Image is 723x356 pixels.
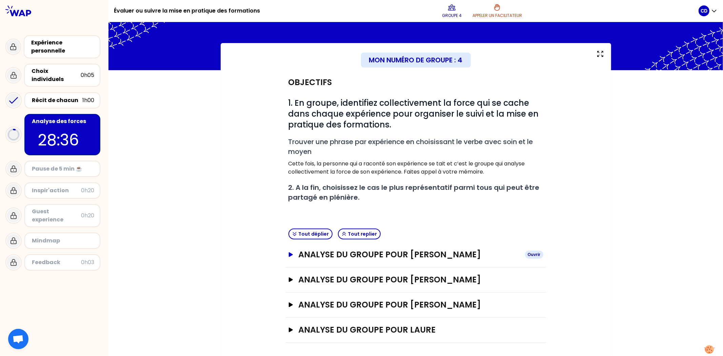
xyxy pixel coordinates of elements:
div: Expérience personnelle [31,39,94,55]
strong: 2. A la fin, choisissez le cas le plus représentatif parmi tous qui peut être partagé en plénière. [288,183,541,202]
span: Trouver une phrase par expérience en choisissant le verbe avec soin et le moyen [288,137,535,156]
h3: analyse du groupe pour [PERSON_NAME] [298,249,519,260]
p: 28:36 [38,128,87,152]
div: 0h05 [81,71,94,79]
button: Groupe 4 [439,1,464,21]
button: Tout replier [338,229,381,239]
span: 1. En groupe, identifiez collectivement la force qui se cache dans chaque expérience pour organis... [288,97,541,130]
div: Ouvrir le chat [8,329,28,349]
div: 0h20 [81,212,94,220]
button: Tout déplier [288,229,333,239]
button: analyse du groupe pour [PERSON_NAME] [288,299,543,310]
p: Cette fois, la personne qui a raconté son expérience se tait et c’est le groupe qui analyse colle... [288,160,543,176]
h3: analyse du groupe pour [PERSON_NAME] [298,299,519,310]
div: 0h20 [81,186,94,195]
button: analyse du groupe pour [PERSON_NAME]Ouvrir [288,249,543,260]
h2: Objectifs [288,77,332,88]
h3: analyse du groupe pour Laure [298,324,519,335]
div: Mindmap [32,237,94,245]
p: Appeler un facilitateur [473,13,522,18]
button: analyse du groupe pour Laure [288,324,543,335]
button: analyse du groupe pour [PERSON_NAME] [288,274,543,285]
button: CD [699,5,718,16]
div: Analyse des forces [32,117,94,125]
div: Feedback [32,258,81,266]
div: Ouvrir [525,251,543,259]
div: Pause de 5 min ☕️ [32,165,94,173]
div: Récit de chacun [32,96,82,104]
button: Appeler un facilitateur [470,1,525,21]
p: CD [701,7,707,14]
div: Inspir'action [32,186,81,195]
div: Guest experience [32,207,81,224]
p: Groupe 4 [442,13,462,18]
div: Mon numéro de groupe : 4 [361,53,471,67]
h3: analyse du groupe pour [PERSON_NAME] [298,274,519,285]
div: Choix individuels [32,67,81,83]
div: 0h03 [81,258,94,266]
div: 1h00 [82,96,94,104]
